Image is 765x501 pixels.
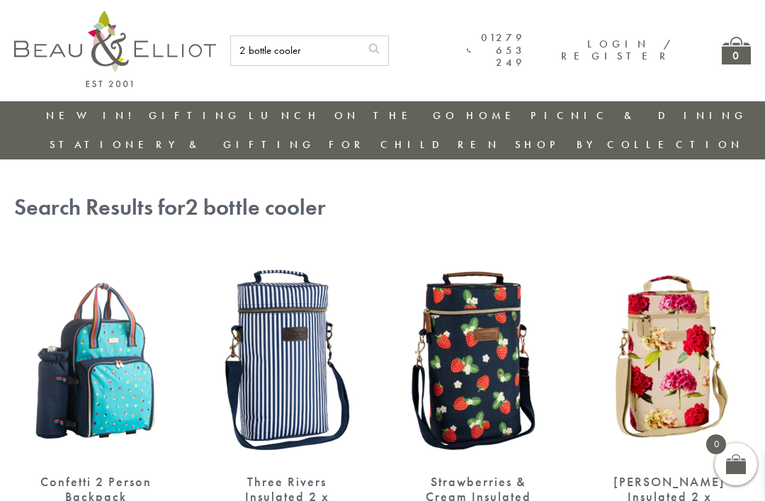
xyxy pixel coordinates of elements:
img: logo [14,11,216,87]
a: Stationery & Gifting [50,137,315,152]
span: 2 bottle cooler [186,193,326,222]
a: 0 [722,37,751,64]
a: Lunch On The Go [249,108,458,123]
span: 0 [706,434,726,454]
a: For Children [329,137,501,152]
a: Home [466,108,523,123]
a: Gifting [149,108,241,123]
img: 36429 Confetti Mini 2 Person Filled Backpack Closed [14,250,177,461]
a: Picnic & Dining [531,108,747,123]
input: SEARCH [231,36,360,65]
img: Sarah Kelleher 2 x Bottle Cooler [588,250,751,461]
a: Shop by collection [515,137,744,152]
a: Login / Register [561,37,672,63]
h1: Search Results for [14,195,751,221]
a: 01279 653 249 [467,32,526,69]
a: New in! [46,108,141,123]
img: Three Rivers Insulated 2 x Bottle Cooler [205,250,368,461]
img: Strawberries & Cream Insulated 2 x Bottle Cooler [397,250,560,461]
